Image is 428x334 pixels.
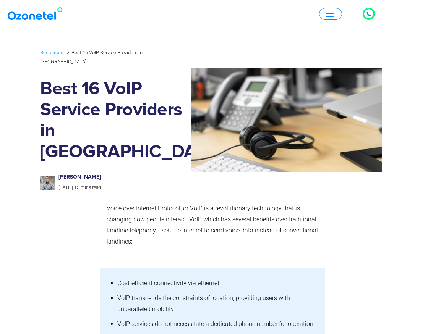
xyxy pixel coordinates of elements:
span: VoIP services do not necessitate a dedicated phone number for operation. [117,320,315,328]
span: Cost-efficient connectivity via ethernet [117,279,219,287]
span: mins read [81,185,101,190]
span: VoIP transcends the constraints of location, providing users with unparalleled mobility. [117,294,290,313]
h6: [PERSON_NAME] [58,174,177,181]
a: Resources [40,48,63,57]
h1: Best 16 VoIP Service Providers in [GEOGRAPHIC_DATA] [40,79,185,163]
img: prashanth-kancherla_avatar-200x200.jpeg [40,176,55,190]
p: | [58,184,177,192]
span: [DATE] [58,185,72,190]
span: 15 [74,185,79,190]
span: Voice over Internet Protocol, or VoIP, is a revolutionary technology that is changing how people ... [107,205,318,245]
